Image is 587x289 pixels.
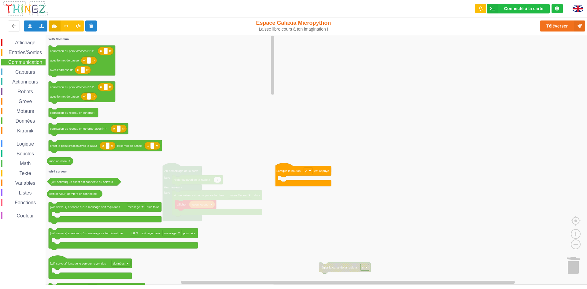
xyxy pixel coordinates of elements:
span: Affichage [14,40,36,45]
text: [wifi serveur] dernière IP connectée [49,192,97,196]
text: A [305,169,308,172]
img: thingz_logo.png [3,1,49,17]
span: Boucles [16,151,35,156]
img: gb.png [573,6,583,12]
text: 6 [362,266,364,269]
span: Grove [18,99,33,104]
span: Logique [16,141,35,146]
span: Communication [7,60,43,65]
text: [wifi serveur] lorsque le serveur reçoit des [50,262,106,265]
div: Ta base fonctionne bien ! [487,4,550,13]
text: créer le point d'accès avec le SSID [50,144,97,147]
text: message [164,232,177,235]
text: connexion au réseau en ethernet avec l'IP [50,127,107,130]
span: Robots [17,89,34,94]
text: [wifi serveur] attendre qu'un message soit reçu dans [50,205,120,209]
div: Laisse libre cours à ton imagination ! [242,27,345,32]
span: Capteurs [14,69,36,75]
span: Variables [14,180,36,186]
span: Math [19,161,32,166]
text: connexion au réseau en ethernet [50,111,94,114]
div: Tu es connecté au serveur de création de Thingz [552,4,563,13]
text: et le mot de passe [117,144,142,147]
text: WiFi Serveur [48,170,67,173]
text: avec l'adresse IP [50,68,73,72]
span: Moteurs [16,109,35,114]
span: Actionneurs [11,79,39,84]
text: [wifi serveur] attendre qu'un message se terminant par [50,232,123,235]
text: puis faire [183,232,196,235]
text: connexion au point d'accès SSID [50,85,94,89]
button: Téléverser [540,20,585,31]
text: avec le mot de passe [50,59,79,62]
text: données [113,262,125,265]
text: LF [131,232,135,235]
span: Fonctions [14,200,37,205]
span: Entrées/Sorties [8,50,43,55]
text: connexion au point d'accès SSID [50,49,94,53]
text: avec le mot de passe [50,95,79,98]
text: régler la canal de la radio à [320,266,357,269]
text: [wifi serveur] un client est connecté au serveur [51,180,113,183]
text: soit reçu dans [142,232,161,235]
span: Listes [18,190,33,195]
text: puis faire [147,205,159,209]
text: WiFi Commun [49,37,69,41]
text: message [128,205,140,209]
span: Texte [18,171,32,176]
span: Kitronik [16,128,34,133]
span: Données [15,118,36,124]
div: Espace Galaxia Micropython [242,20,345,32]
text: mon adresse IP [49,159,71,163]
span: Couleur [16,213,35,218]
text: Lorsque le bouton [276,169,301,172]
div: Connecté à la carte [504,6,543,11]
text: est appuyé [314,169,329,172]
